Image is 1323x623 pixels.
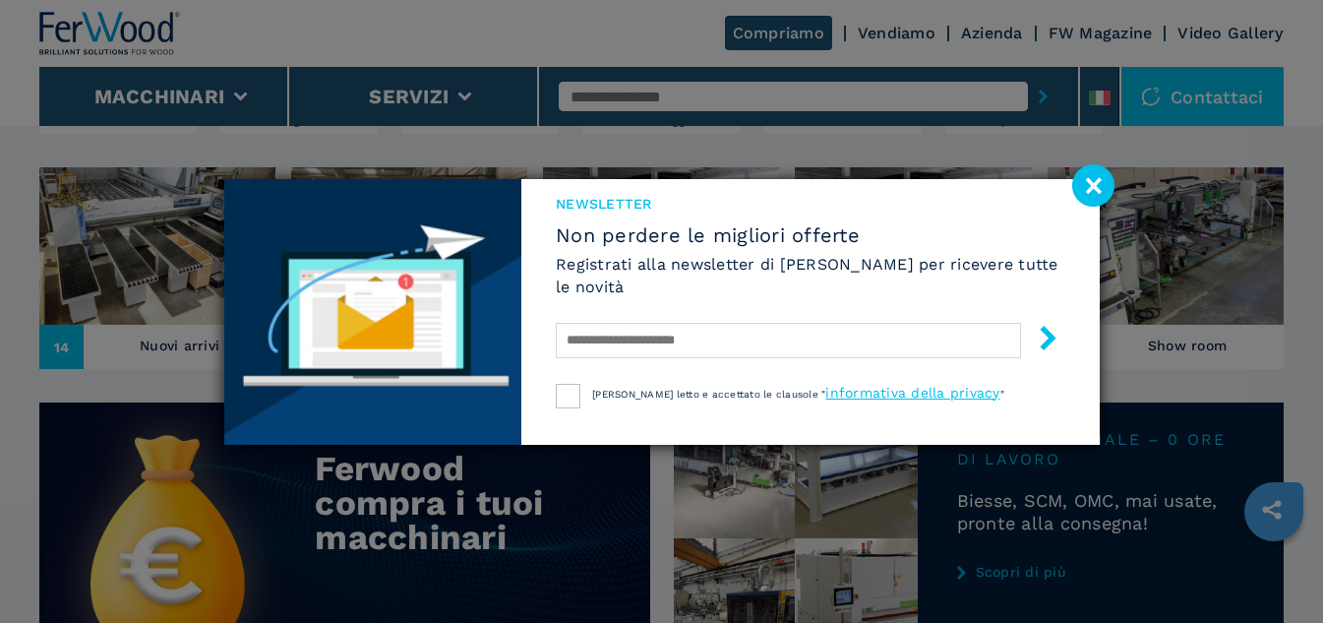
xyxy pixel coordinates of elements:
span: NEWSLETTER [556,194,1064,214]
h6: Registrati alla newsletter di [PERSON_NAME] per ricevere tutte le novità [556,253,1064,298]
button: submit-button [1016,318,1060,364]
span: [PERSON_NAME] letto e accettato le clausole " [592,389,825,400]
span: " [1000,389,1004,400]
a: informativa della privacy [825,385,999,401]
img: Newsletter image [224,179,522,445]
span: Non perdere le migliori offerte [556,223,1064,247]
